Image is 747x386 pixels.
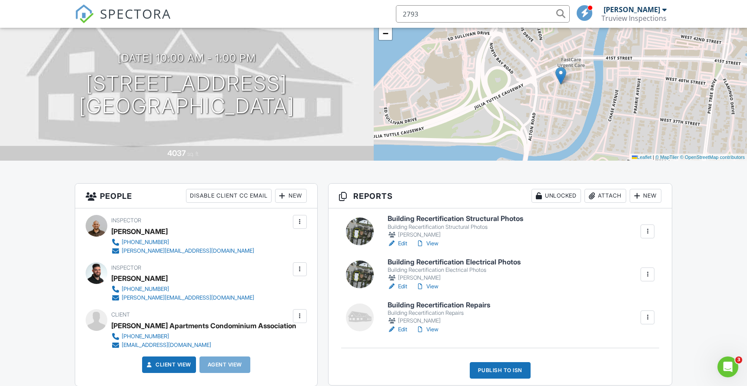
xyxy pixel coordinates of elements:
[735,356,742,363] span: 3
[100,4,171,23] span: SPECTORA
[122,247,254,254] div: [PERSON_NAME][EMAIL_ADDRESS][DOMAIN_NAME]
[111,247,254,255] a: [PERSON_NAME][EMAIL_ADDRESS][DOMAIN_NAME]
[75,184,317,208] h3: People
[167,148,186,158] div: 4037
[388,239,407,248] a: Edit
[388,301,490,309] h6: Building Recertification Repairs
[388,282,407,291] a: Edit
[186,189,272,203] div: Disable Client CC Email
[388,317,490,325] div: [PERSON_NAME]
[111,225,168,238] div: [PERSON_NAME]
[75,4,94,23] img: The Best Home Inspection Software - Spectora
[122,239,169,246] div: [PHONE_NUMBER]
[388,310,490,317] div: Building Recertification Repairs
[632,155,651,160] a: Leaflet
[388,231,523,239] div: [PERSON_NAME]
[388,258,521,282] a: Building Recertification Electrical Photos Building Recertification Electrical Photos [PERSON_NAME]
[111,319,296,332] div: [PERSON_NAME] Apartments Condominium Association
[122,333,169,340] div: [PHONE_NUMBER]
[79,72,295,118] h1: [STREET_ADDRESS] [GEOGRAPHIC_DATA]
[388,258,521,266] h6: Building Recertification Electrical Photos
[388,215,523,239] a: Building Recertification Structural Photos Building Recertification Structural Photos [PERSON_NAME]
[111,332,289,341] a: [PHONE_NUMBER]
[416,239,438,248] a: View
[416,325,438,334] a: View
[388,215,523,223] h6: Building Recertification Structural Photos
[388,274,521,282] div: [PERSON_NAME]
[111,272,168,285] div: [PERSON_NAME]
[111,294,254,302] a: [PERSON_NAME][EMAIL_ADDRESS][DOMAIN_NAME]
[111,285,254,294] a: [PHONE_NUMBER]
[416,282,438,291] a: View
[329,184,672,208] h3: Reports
[470,362,531,379] div: Publish to ISN
[122,286,169,293] div: [PHONE_NUMBER]
[396,5,570,23] input: Search everything...
[555,67,566,85] img: Marker
[653,155,654,160] span: |
[604,5,660,14] div: [PERSON_NAME]
[111,238,254,247] a: [PHONE_NUMBER]
[388,301,490,325] a: Building Recertification Repairs Building Recertification Repairs [PERSON_NAME]
[388,267,521,274] div: Building Recertification Electrical Photos
[655,155,679,160] a: © MapTiler
[111,311,130,318] span: Client
[275,189,307,203] div: New
[382,28,388,39] span: −
[601,14,667,23] div: Truview Inspections
[187,151,199,157] span: sq. ft.
[111,264,141,271] span: Inspector
[630,189,661,203] div: New
[75,12,171,30] a: SPECTORA
[388,224,523,231] div: Building Recertification Structural Photos
[388,325,407,334] a: Edit
[118,52,256,64] h3: [DATE] 10:00 am - 1:00 pm
[111,217,141,224] span: Inspector
[531,189,581,203] div: Unlocked
[122,294,254,301] div: [PERSON_NAME][EMAIL_ADDRESS][DOMAIN_NAME]
[717,356,738,377] iframe: Intercom live chat
[680,155,745,160] a: © OpenStreetMap contributors
[111,341,289,350] a: [EMAIL_ADDRESS][DOMAIN_NAME]
[584,189,626,203] div: Attach
[145,360,191,369] a: Client View
[122,342,211,349] div: [EMAIL_ADDRESS][DOMAIN_NAME]
[379,27,392,40] a: Zoom out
